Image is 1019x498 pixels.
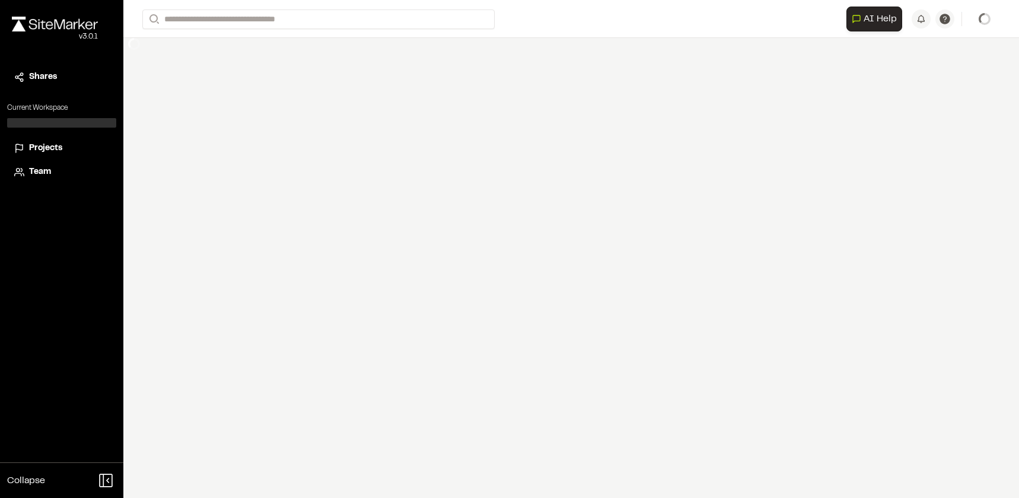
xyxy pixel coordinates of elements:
a: Shares [14,71,109,84]
span: Shares [29,71,57,84]
div: Oh geez...please don't... [12,31,98,42]
button: Open AI Assistant [846,7,902,31]
span: Team [29,166,51,179]
div: Open AI Assistant [846,7,907,31]
a: Projects [14,142,109,155]
span: AI Help [864,12,897,26]
p: Current Workspace [7,103,116,113]
button: Search [142,9,164,29]
span: Projects [29,142,62,155]
img: rebrand.png [12,17,98,31]
a: Team [14,166,109,179]
span: Collapse [7,474,45,488]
